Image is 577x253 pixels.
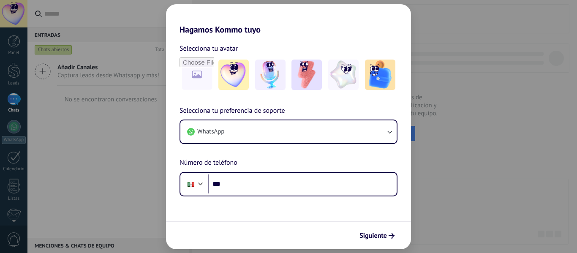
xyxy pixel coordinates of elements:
span: Siguiente [359,233,387,239]
span: Selecciona tu avatar [180,43,238,54]
img: -4.jpeg [328,60,359,90]
div: Mexico: + 52 [183,175,199,193]
img: -3.jpeg [291,60,322,90]
img: -1.jpeg [218,60,249,90]
img: -5.jpeg [365,60,395,90]
img: -2.jpeg [255,60,286,90]
span: Número de teléfono [180,158,237,169]
h2: Hagamos Kommo tuyo [166,4,411,35]
span: Selecciona tu preferencia de soporte [180,106,285,117]
span: WhatsApp [197,128,224,136]
button: Siguiente [356,229,398,243]
button: WhatsApp [180,120,397,143]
